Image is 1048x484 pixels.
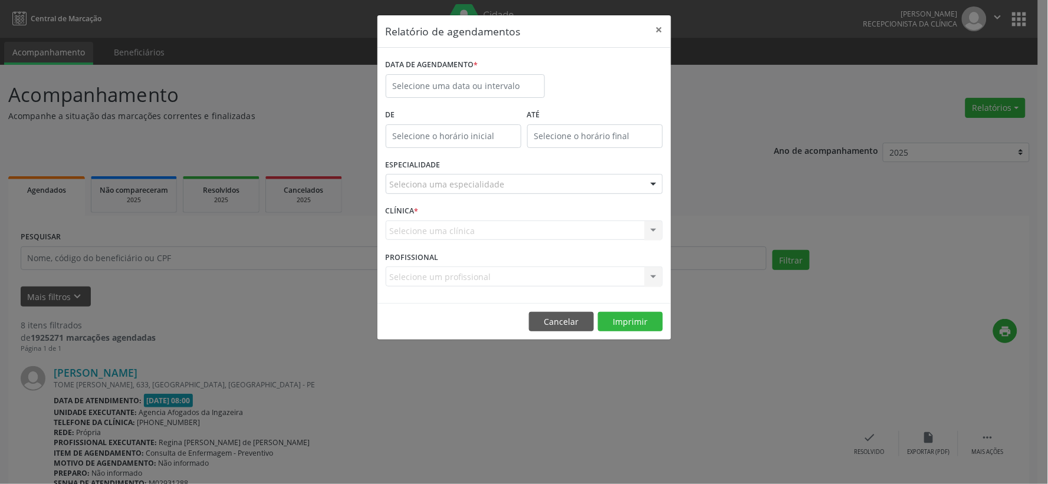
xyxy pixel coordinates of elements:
[386,202,419,220] label: CLÍNICA
[386,106,521,124] label: De
[390,178,505,190] span: Seleciona uma especialidade
[386,124,521,148] input: Selecione o horário inicial
[529,312,594,332] button: Cancelar
[527,124,663,148] input: Selecione o horário final
[386,24,521,39] h5: Relatório de agendamentos
[386,74,545,98] input: Selecione uma data ou intervalo
[386,248,439,266] label: PROFISSIONAL
[527,106,663,124] label: ATÉ
[386,156,441,174] label: ESPECIALIDADE
[598,312,663,332] button: Imprimir
[648,15,671,44] button: Close
[386,56,478,74] label: DATA DE AGENDAMENTO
